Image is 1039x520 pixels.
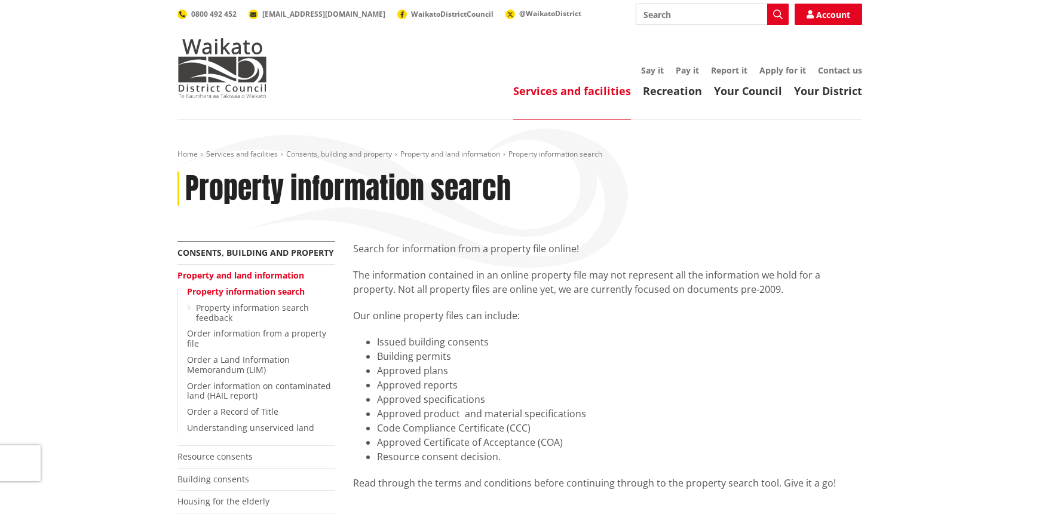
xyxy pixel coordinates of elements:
[505,8,581,19] a: @WaikatoDistrict
[377,378,862,392] li: Approved reports
[187,406,278,417] a: Order a Record of Title
[187,328,326,349] a: Order information from a property file
[177,473,249,485] a: Building consents
[513,84,631,98] a: Services and facilities
[377,349,862,363] li: Building permits
[206,149,278,159] a: Services and facilities
[177,270,304,281] a: Property and land information
[187,422,314,433] a: Understanding unserviced land
[641,65,664,76] a: Say it
[353,476,862,490] div: Read through the terms and conditions before continuing through to the property search tool. Give...
[400,149,500,159] a: Property and land information
[397,9,494,19] a: WaikatoDistrictCouncil
[177,38,267,98] img: Waikato District Council - Te Kaunihera aa Takiwaa o Waikato
[177,9,237,19] a: 0800 492 452
[196,302,309,323] a: Property information search feedback
[353,268,862,296] p: The information contained in an online property file may not represent all the information we hol...
[191,9,237,19] span: 0800 492 452
[353,309,520,322] span: Our online property files can include:
[377,392,862,406] li: Approved specifications
[411,9,494,19] span: WaikatoDistrictCouncil
[187,354,290,375] a: Order a Land Information Memorandum (LIM)
[249,9,385,19] a: [EMAIL_ADDRESS][DOMAIN_NAME]
[759,65,806,76] a: Apply for it
[795,4,862,25] a: Account
[377,406,862,421] li: Approved product and material specifications
[643,84,702,98] a: Recreation
[676,65,699,76] a: Pay it
[377,435,862,449] li: Approved Certificate of Acceptance (COA)
[187,380,331,402] a: Order information on contaminated land (HAIL report)
[519,8,581,19] span: @WaikatoDistrict
[377,449,862,464] li: Resource consent decision.
[187,286,305,297] a: Property information search
[377,363,862,378] li: Approved plans
[508,149,602,159] span: Property information search
[636,4,789,25] input: Search input
[177,247,334,258] a: Consents, building and property
[262,9,385,19] span: [EMAIL_ADDRESS][DOMAIN_NAME]
[286,149,392,159] a: Consents, building and property
[185,172,511,206] h1: Property information search
[377,335,862,349] li: Issued building consents
[711,65,747,76] a: Report it
[794,84,862,98] a: Your District
[177,451,253,462] a: Resource consents
[377,421,862,435] li: Code Compliance Certificate (CCC)
[177,495,269,507] a: Housing for the elderly
[818,65,862,76] a: Contact us
[353,241,862,256] p: Search for information from a property file online!
[177,149,198,159] a: Home
[177,149,862,160] nav: breadcrumb
[714,84,782,98] a: Your Council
